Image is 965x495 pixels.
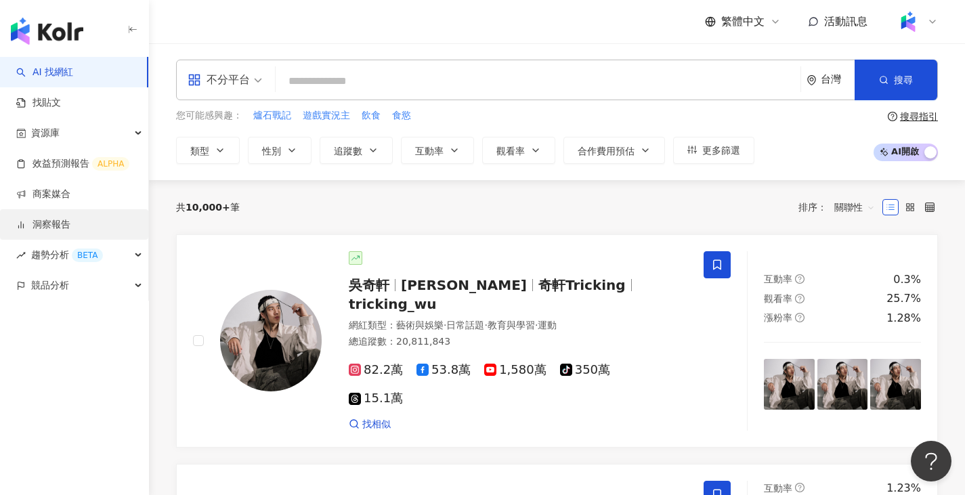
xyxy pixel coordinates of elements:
button: 搜尋 [855,60,937,100]
span: question-circle [888,112,897,121]
span: question-circle [795,294,805,303]
img: post-image [764,359,815,410]
div: 1.28% [886,311,921,326]
span: 搜尋 [894,74,913,85]
span: 類型 [190,146,209,156]
span: 更多篩選 [702,145,740,156]
a: 找相似 [349,418,391,431]
img: KOL Avatar [220,290,322,391]
img: logo [11,18,83,45]
a: 商案媒合 [16,188,70,201]
button: 合作費用預估 [563,137,665,164]
span: 奇軒Tricking [538,277,626,293]
span: appstore [188,73,201,87]
span: · [444,320,446,330]
span: 觀看率 [764,293,792,304]
button: 互動率 [401,137,474,164]
span: · [484,320,487,330]
div: 0.3% [893,272,921,287]
a: searchAI 找網紅 [16,66,73,79]
span: 日常話題 [446,320,484,330]
button: 爐石戰記 [253,108,292,123]
span: environment [807,75,817,85]
div: 排序： [798,196,882,218]
div: 台灣 [821,74,855,85]
span: question-circle [795,483,805,492]
div: BETA [72,249,103,262]
button: 觀看率 [482,137,555,164]
span: 互動率 [415,146,444,156]
span: 吳奇軒 [349,277,389,293]
span: 15.1萬 [349,391,403,406]
span: 食慾 [392,109,411,123]
button: 食慾 [391,108,412,123]
button: 遊戲實況主 [302,108,351,123]
span: question-circle [795,274,805,284]
img: post-image [870,359,921,410]
span: 1,580萬 [484,363,546,377]
img: post-image [817,359,868,410]
span: question-circle [795,313,805,322]
span: 繁體中文 [721,14,765,29]
a: 找貼文 [16,96,61,110]
a: 洞察報告 [16,218,70,232]
div: 共 筆 [176,202,240,213]
button: 飲食 [361,108,381,123]
button: 更多篩選 [673,137,754,164]
span: 活動訊息 [824,15,867,28]
span: 觀看率 [496,146,525,156]
span: rise [16,251,26,260]
div: 總追蹤數 ： 20,811,843 [349,335,687,349]
span: tricking_wu [349,296,437,312]
img: Kolr%20app%20icon%20%281%29.png [895,9,921,35]
span: 合作費用預估 [578,146,635,156]
button: 類型 [176,137,240,164]
a: 效益預測報告ALPHA [16,157,129,171]
span: 53.8萬 [416,363,471,377]
span: 關聯性 [834,196,875,218]
span: 互動率 [764,483,792,494]
span: 互動率 [764,274,792,284]
span: 教育與學習 [488,320,535,330]
div: 搜尋指引 [900,111,938,122]
button: 性別 [248,137,312,164]
span: 350萬 [560,363,610,377]
span: 趨勢分析 [31,240,103,270]
div: 不分平台 [188,69,250,91]
iframe: Help Scout Beacon - Open [911,441,951,481]
span: 競品分析 [31,270,69,301]
span: 藝術與娛樂 [396,320,444,330]
span: 性別 [262,146,281,156]
span: · [535,320,538,330]
span: 漲粉率 [764,312,792,323]
span: 追蹤數 [334,146,362,156]
a: KOL Avatar吳奇軒[PERSON_NAME]奇軒Trickingtricking_wu網紅類型：藝術與娛樂·日常話題·教育與學習·運動總追蹤數：20,811,84382.2萬53.8萬1... [176,234,938,448]
button: 追蹤數 [320,137,393,164]
div: 25.7% [886,291,921,306]
span: 資源庫 [31,118,60,148]
span: 飲食 [362,109,381,123]
span: 10,000+ [186,202,230,213]
span: 找相似 [362,418,391,431]
span: 遊戲實況主 [303,109,350,123]
span: 您可能感興趣： [176,109,242,123]
span: 爐石戰記 [253,109,291,123]
span: 82.2萬 [349,363,403,377]
span: [PERSON_NAME] [401,277,527,293]
div: 網紅類型 ： [349,319,687,332]
span: 運動 [538,320,557,330]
